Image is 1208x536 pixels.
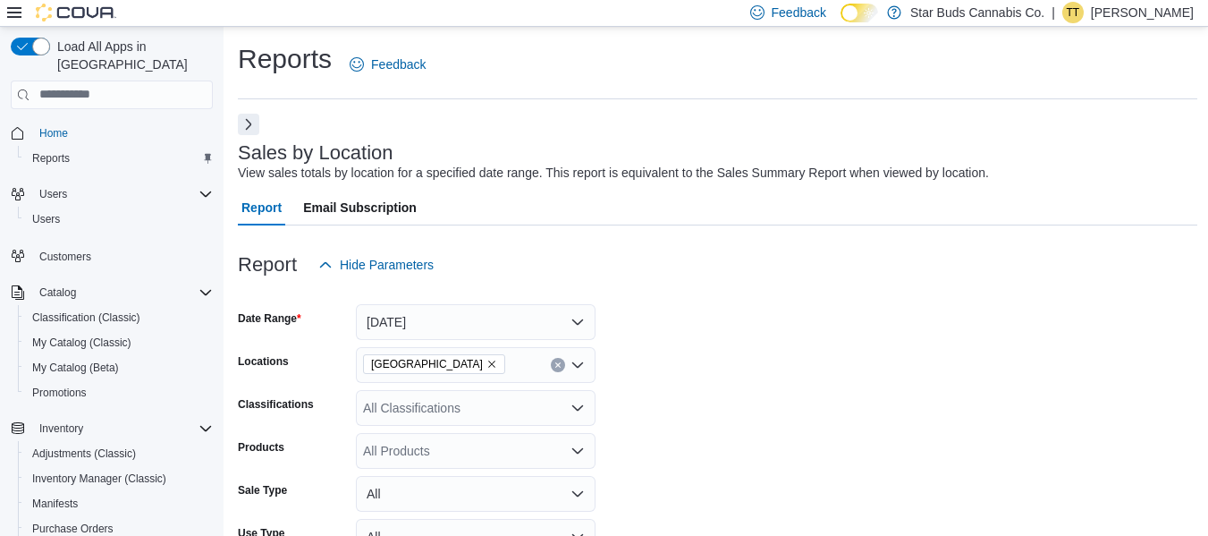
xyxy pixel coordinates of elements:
button: Reports [18,146,220,171]
span: Classification (Classic) [25,307,213,328]
span: Adjustments (Classic) [32,447,136,461]
button: Inventory [32,418,90,439]
a: Adjustments (Classic) [25,443,143,464]
button: Catalog [4,280,220,305]
span: My Catalog (Classic) [32,336,131,350]
button: Users [4,182,220,207]
span: TT [1067,2,1080,23]
p: | [1052,2,1055,23]
span: Email Subscription [303,190,417,225]
a: Users [25,208,67,230]
span: Reports [25,148,213,169]
span: Inventory Manager (Classic) [25,468,213,489]
span: Manitoba [363,354,505,374]
span: My Catalog (Beta) [25,357,213,379]
a: Classification (Classic) [25,307,148,328]
a: My Catalog (Beta) [25,357,126,379]
button: Users [18,207,220,232]
span: Report [241,190,282,225]
a: Home [32,123,75,144]
a: Feedback [342,47,433,82]
a: Promotions [25,382,94,404]
span: [GEOGRAPHIC_DATA] [371,355,483,373]
span: Customers [32,244,213,267]
span: Catalog [32,282,213,303]
span: Home [39,126,68,140]
a: My Catalog (Classic) [25,332,139,353]
button: Catalog [32,282,83,303]
button: My Catalog (Classic) [18,330,220,355]
span: Catalog [39,285,76,300]
button: Classification (Classic) [18,305,220,330]
span: Inventory Manager (Classic) [32,472,166,486]
button: [DATE] [356,304,596,340]
button: Next [238,114,259,135]
button: My Catalog (Beta) [18,355,220,380]
button: Home [4,120,220,146]
span: Customers [39,250,91,264]
button: Open list of options [570,444,585,458]
span: Manifests [25,493,213,515]
label: Sale Type [238,483,287,498]
button: Manifests [18,491,220,516]
span: Feedback [772,4,826,21]
button: Clear input [551,358,565,372]
a: Inventory Manager (Classic) [25,468,173,489]
button: Open list of options [570,401,585,415]
h1: Reports [238,41,332,77]
a: Customers [32,246,98,268]
button: Promotions [18,380,220,405]
button: Inventory Manager (Classic) [18,466,220,491]
button: Adjustments (Classic) [18,441,220,466]
span: Users [39,187,67,201]
span: Users [25,208,213,230]
div: View sales totals by location for a specified date range. This report is equivalent to the Sales ... [238,164,989,183]
a: Reports [25,148,77,169]
label: Date Range [238,311,301,326]
div: Tannis Talarico [1062,2,1084,23]
label: Locations [238,354,289,369]
span: Inventory [39,421,83,436]
span: Adjustments (Classic) [25,443,213,464]
p: [PERSON_NAME] [1091,2,1194,23]
a: Manifests [25,493,85,515]
span: Reports [32,151,70,166]
span: My Catalog (Classic) [25,332,213,353]
img: Cova [36,4,116,21]
span: Classification (Classic) [32,311,140,325]
p: Star Buds Cannabis Co. [910,2,1044,23]
h3: Sales by Location [238,142,393,164]
span: My Catalog (Beta) [32,361,119,375]
input: Dark Mode [841,4,878,22]
button: Open list of options [570,358,585,372]
span: Users [32,183,213,205]
button: All [356,476,596,512]
button: Remove Manitoba from selection in this group [486,359,497,370]
span: Feedback [371,55,426,73]
span: Users [32,212,60,226]
button: Inventory [4,416,220,441]
button: Customers [4,242,220,268]
span: Inventory [32,418,213,439]
button: Hide Parameters [311,247,441,283]
span: Load All Apps in [GEOGRAPHIC_DATA] [50,38,213,73]
button: Users [32,183,74,205]
span: Promotions [32,386,87,400]
span: Home [32,122,213,144]
label: Classifications [238,397,314,412]
span: Promotions [25,382,213,404]
h3: Report [238,254,297,276]
span: Purchase Orders [32,522,114,536]
span: Manifests [32,497,78,511]
label: Products [238,440,284,455]
span: Hide Parameters [340,256,434,274]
